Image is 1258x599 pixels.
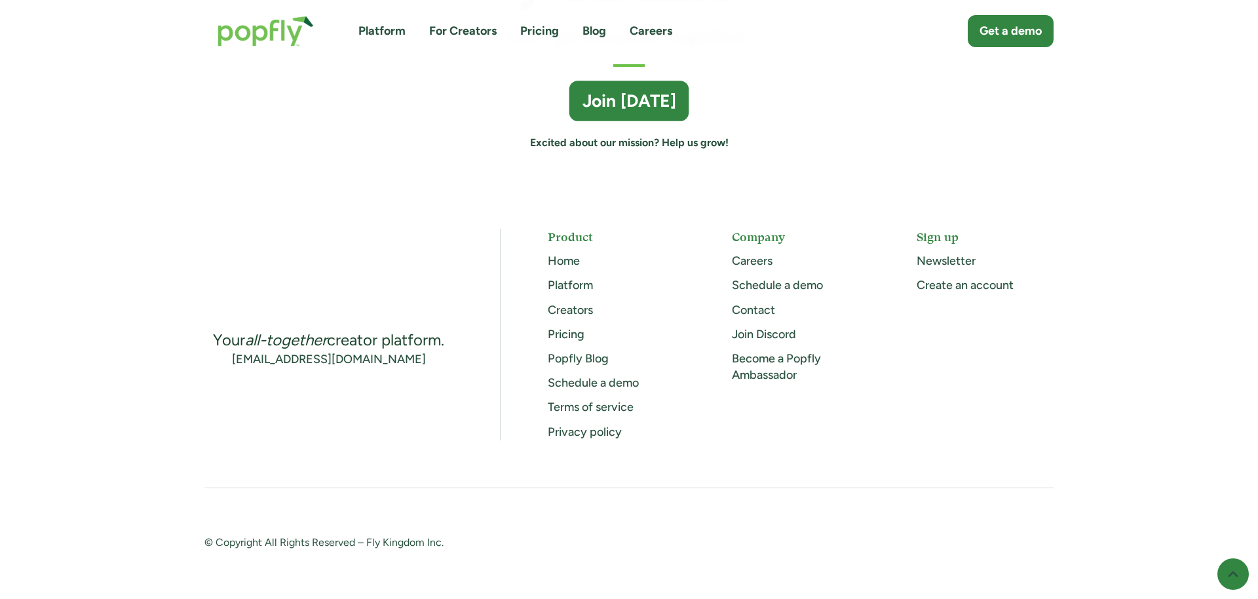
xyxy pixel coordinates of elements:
div: Get a demo [980,23,1042,39]
a: Join [DATE] [569,81,689,121]
a: Careers [630,23,672,39]
a: Schedule a demo [732,278,823,292]
a: Platform [358,23,406,39]
a: home [204,3,327,60]
a: Become a Popfly Ambassador [732,351,821,382]
a: [EMAIL_ADDRESS][DOMAIN_NAME] [232,351,426,368]
h5: Product [548,229,685,245]
a: Join Discord [732,327,796,341]
a: Excited about our mission? Help us grow! [530,136,729,150]
div: Your creator platform. [213,330,444,351]
a: Newsletter [917,254,976,268]
a: Schedule a demo [548,376,639,390]
a: Pricing [520,23,559,39]
a: Popfly Blog [548,351,609,366]
a: Home [548,254,580,268]
a: Careers [732,254,772,268]
a: Pricing [548,327,584,341]
h5: Company [732,229,869,245]
a: Contact [732,303,775,317]
a: Terms of service [548,400,634,414]
div: © Copyright All Rights Reserved – Fly Kingdom Inc. [204,535,605,552]
h5: Sign up [917,229,1054,245]
div: Join [DATE] [582,90,676,113]
a: Creators [548,303,593,317]
a: Privacy policy [548,425,622,439]
a: Get a demo [968,15,1054,47]
em: all-together [245,330,327,349]
a: Create an account [917,278,1014,292]
a: Platform [548,278,593,292]
a: Blog [582,23,606,39]
a: For Creators [429,23,497,39]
